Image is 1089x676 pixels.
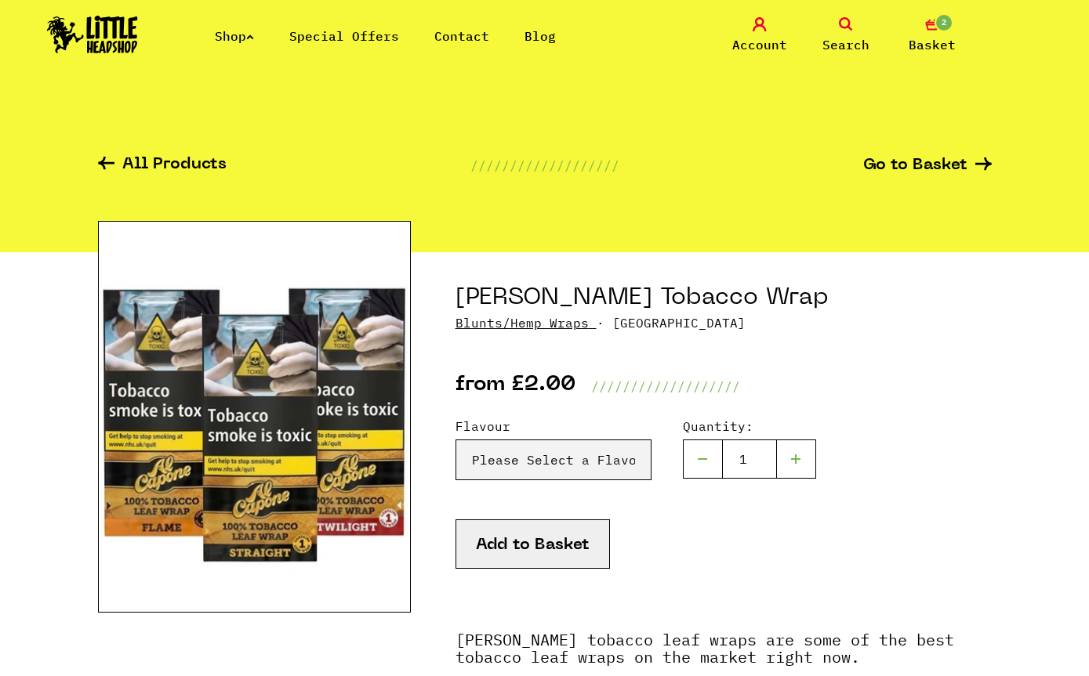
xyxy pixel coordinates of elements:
[863,157,992,174] a: Go to Basket
[456,313,992,332] p: · [GEOGRAPHIC_DATA]
[722,439,777,479] input: 1
[909,35,956,54] span: Basket
[525,28,556,44] a: Blog
[807,17,885,54] a: Search
[289,28,399,44] a: Special Offers
[822,35,869,54] span: Search
[470,156,619,175] p: ///////////////////
[456,315,589,331] a: Blunts/Hemp Wraps
[215,28,254,44] a: Shop
[456,377,575,396] p: from £2.00
[893,17,971,54] a: 2 Basket
[935,13,953,32] span: 2
[591,377,740,396] p: ///////////////////
[98,221,411,613] img: Al Capone Tobacco Wrap
[434,28,489,44] a: Contact
[456,519,610,569] button: Add to Basket
[683,417,816,436] label: Quantity:
[456,284,992,313] h1: [PERSON_NAME] Tobacco Wrap
[732,35,787,54] span: Account
[456,417,652,436] label: Flavour
[98,157,227,175] a: All Products
[47,16,138,53] img: Little Head Shop Logo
